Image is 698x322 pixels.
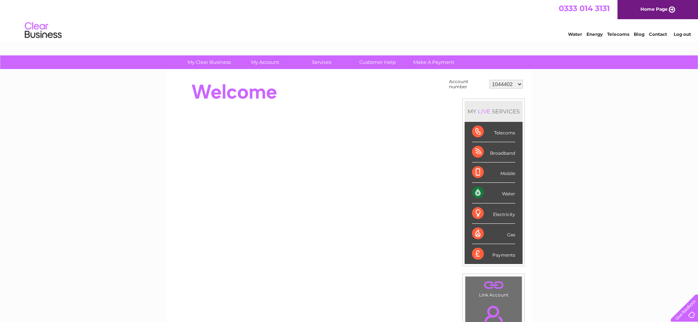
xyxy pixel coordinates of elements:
[465,276,522,299] td: Link Account
[472,183,515,203] div: Water
[347,55,408,69] a: Customer Help
[465,101,523,122] div: MY SERVICES
[607,31,629,37] a: Telecoms
[24,19,62,42] img: logo.png
[472,244,515,264] div: Payments
[568,31,582,37] a: Water
[467,278,520,291] a: .
[472,122,515,142] div: Telecoms
[559,4,610,13] a: 0333 014 3131
[472,203,515,224] div: Electricity
[472,224,515,244] div: Gas
[291,55,352,69] a: Services
[447,77,487,91] td: Account number
[476,108,492,115] div: LIVE
[235,55,296,69] a: My Account
[634,31,644,37] a: Blog
[674,31,691,37] a: Log out
[586,31,603,37] a: Energy
[472,162,515,183] div: Mobile
[403,55,464,69] a: Make A Payment
[175,4,524,36] div: Clear Business is a trading name of Verastar Limited (registered in [GEOGRAPHIC_DATA] No. 3667643...
[472,142,515,162] div: Broadband
[179,55,240,69] a: My Clear Business
[649,31,667,37] a: Contact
